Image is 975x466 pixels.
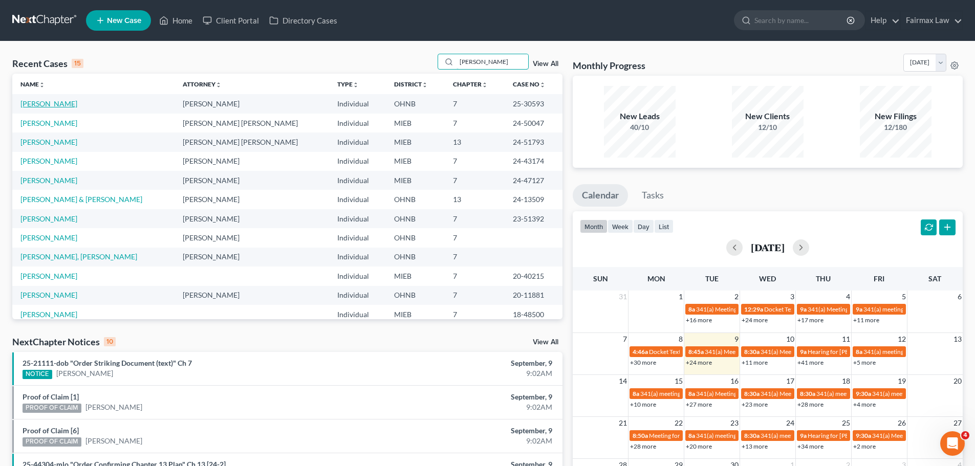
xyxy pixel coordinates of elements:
span: 14 [618,375,628,387]
a: [PERSON_NAME] [85,436,142,446]
td: OHNB [386,209,445,228]
td: OHNB [386,286,445,305]
span: 11 [841,333,851,345]
a: +11 more [742,359,768,366]
a: [PERSON_NAME] [85,402,142,412]
a: +28 more [630,442,656,450]
div: PROOF OF CLAIM [23,404,81,413]
span: 8:45a [688,348,704,356]
td: [PERSON_NAME] [175,248,329,267]
div: New Clients [732,110,804,122]
a: +28 more [797,401,824,408]
td: MIEB [386,267,445,285]
button: list [654,219,674,233]
td: 24-51793 [505,132,562,151]
a: +11 more [853,316,879,324]
span: New Case [107,17,141,25]
h3: Monthly Progress [573,59,645,72]
iframe: Intercom live chat [940,431,965,456]
td: 23-51392 [505,209,562,228]
a: [PERSON_NAME] [20,272,77,280]
span: 8:50a [633,432,648,439]
a: [PERSON_NAME] [20,310,77,319]
span: 10 [785,333,795,345]
div: New Leads [604,110,676,122]
span: 22 [674,417,684,429]
td: Individual [329,305,385,324]
td: 7 [445,267,505,285]
span: 341(a) meeting for [PERSON_NAME] [863,305,962,313]
div: 9:02AM [382,368,552,379]
span: 7 [622,333,628,345]
span: 21 [618,417,628,429]
div: Recent Cases [12,57,83,70]
span: 4 [961,431,969,439]
span: 12 [897,333,907,345]
div: NextChapter Notices [12,336,116,348]
span: 341(a) meeting for [PERSON_NAME] & [PERSON_NAME] [640,390,793,397]
span: 13 [952,333,963,345]
div: 9:02AM [382,436,552,446]
i: unfold_more [539,82,546,88]
td: [PERSON_NAME] [175,209,329,228]
span: 4:46a [633,348,648,356]
a: Proof of Claim [1] [23,392,79,401]
span: 8:30a [744,390,760,397]
a: [PERSON_NAME] [20,138,77,146]
a: Nameunfold_more [20,80,45,88]
button: month [580,219,608,233]
span: Thu [816,274,831,283]
a: [PERSON_NAME] [20,233,77,242]
td: Individual [329,171,385,190]
div: 40/10 [604,122,676,132]
a: [PERSON_NAME] [20,119,77,127]
td: Individual [329,152,385,171]
td: 7 [445,152,505,171]
td: 20-11881 [505,286,562,305]
a: [PERSON_NAME] & [PERSON_NAME] [20,195,142,204]
span: 23 [729,417,740,429]
td: [PERSON_NAME] [PERSON_NAME] [175,132,329,151]
td: [PERSON_NAME] [175,152,329,171]
span: Meeting for [PERSON_NAME] [649,432,729,439]
td: OHNB [386,248,445,267]
td: 7 [445,248,505,267]
span: 25 [841,417,851,429]
div: 10 [104,337,116,346]
a: [PERSON_NAME] [20,214,77,223]
td: Individual [329,228,385,247]
span: Sat [928,274,941,283]
a: +23 more [742,401,768,408]
span: 18 [841,375,851,387]
a: Attorneyunfold_more [183,80,222,88]
td: [PERSON_NAME] [175,190,329,209]
span: 20 [952,375,963,387]
span: 9a [800,348,807,356]
span: Mon [647,274,665,283]
div: September, 9 [382,392,552,402]
span: 8a [856,348,862,356]
span: 8:30a [800,390,815,397]
td: OHNB [386,228,445,247]
div: PROOF OF CLAIM [23,437,81,447]
span: 9:30a [856,390,871,397]
span: Sun [593,274,608,283]
span: 17 [785,375,795,387]
td: 7 [445,94,505,113]
a: Home [154,11,198,30]
i: unfold_more [39,82,45,88]
span: 341(a) meeting for [PERSON_NAME] [696,432,795,439]
a: [PERSON_NAME] [20,291,77,299]
td: 7 [445,171,505,190]
td: [PERSON_NAME] [PERSON_NAME] [175,114,329,132]
span: 8a [688,390,695,397]
span: 16 [729,375,740,387]
a: +27 more [686,401,712,408]
a: View All [533,339,558,346]
span: 8 [678,333,684,345]
td: 7 [445,305,505,324]
td: [PERSON_NAME] [175,286,329,305]
a: Tasks [633,184,673,207]
a: Chapterunfold_more [453,80,488,88]
i: unfold_more [422,82,428,88]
